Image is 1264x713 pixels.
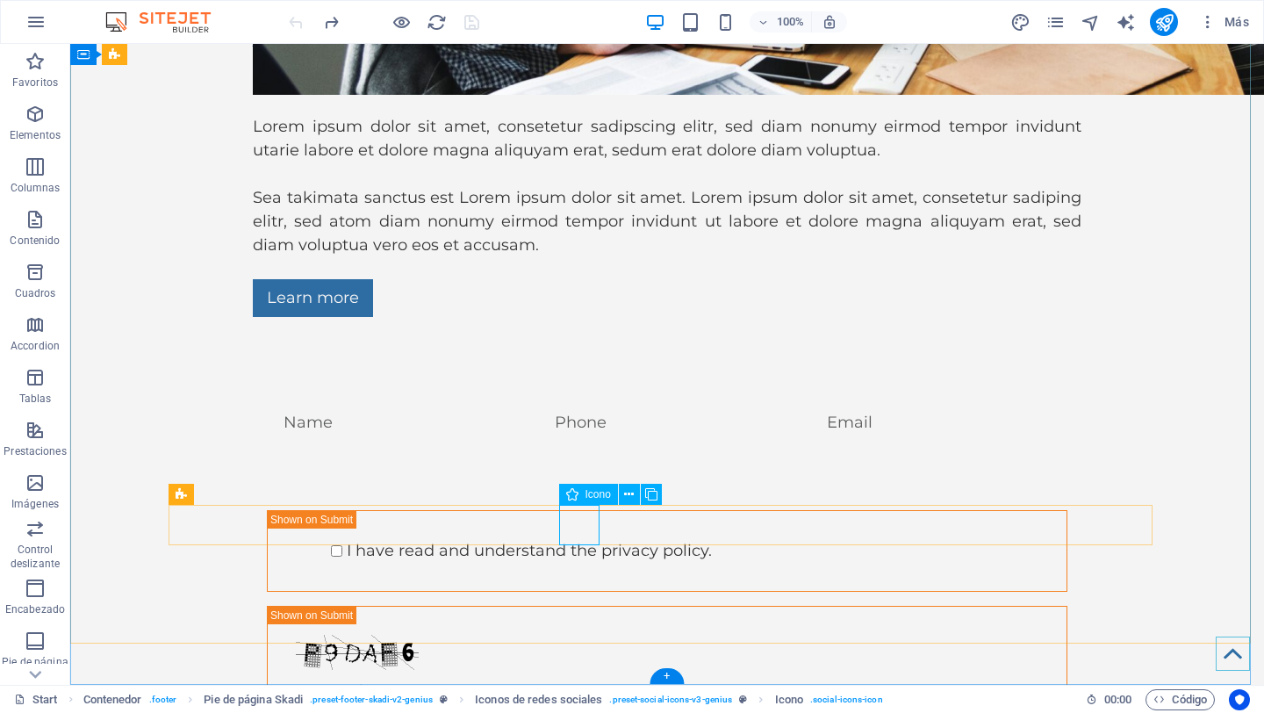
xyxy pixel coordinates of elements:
[810,689,883,710] span: . social-icons-icon
[650,668,684,684] div: +
[1150,8,1178,36] button: publish
[1117,693,1119,706] span: :
[1045,11,1066,32] button: pages
[426,11,447,32] button: reload
[1115,11,1136,32] button: text_generator
[1080,11,1101,32] button: navigator
[1153,689,1207,710] span: Código
[1086,689,1132,710] h6: Tiempo de la sesión
[10,234,60,248] p: Contenido
[2,655,68,669] p: Pie de página
[822,14,837,30] i: Al redimensionar, ajustar el nivel de zoom automáticamente para ajustarse al dispositivo elegido.
[1229,689,1250,710] button: Usercentrics
[475,689,602,710] span: Haz clic para seleccionar y doble clic para editar
[11,339,60,353] p: Accordion
[15,286,56,300] p: Cuadros
[204,689,303,710] span: Haz clic para seleccionar y doble clic para editar
[321,12,341,32] i: Rehacer: Añadir elemento (Ctrl+Y, ⌘+Y)
[1145,689,1215,710] button: Código
[14,689,58,710] a: Haz clic para cancelar la selección y doble clic para abrir páginas
[12,76,58,90] p: Favoritos
[83,689,883,710] nav: breadcrumb
[585,489,611,500] span: Icono
[1154,12,1174,32] i: Publicar
[149,689,177,710] span: . footer
[1045,12,1066,32] i: Páginas (Ctrl+Alt+S)
[11,497,59,511] p: Imágenes
[1192,8,1256,36] button: Más
[440,695,448,704] i: Este elemento es un preajuste personalizable
[310,689,433,710] span: . preset-footer-skadi-v2-genius
[776,11,804,32] h6: 100%
[11,181,61,195] p: Columnas
[1104,689,1131,710] span: 00 00
[101,11,233,32] img: Editor Logo
[609,689,732,710] span: . preset-social-icons-v3-genius
[750,11,812,32] button: 100%
[5,602,65,616] p: Encabezado
[1009,11,1031,32] button: design
[1199,13,1249,31] span: Más
[10,128,61,142] p: Elementos
[1081,12,1101,32] i: Navegador
[739,695,747,704] i: Este elemento es un preajuste personalizable
[4,444,66,458] p: Prestaciones
[83,689,142,710] span: Haz clic para seleccionar y doble clic para editar
[427,12,447,32] i: Volver a cargar página
[19,392,52,406] p: Tablas
[775,689,803,710] span: Haz clic para seleccionar y doble clic para editar
[320,11,341,32] button: redo
[391,11,412,32] button: Haz clic para salir del modo de previsualización y seguir editando
[1116,12,1136,32] i: AI Writer
[1010,12,1031,32] i: Diseño (Ctrl+Alt+Y)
